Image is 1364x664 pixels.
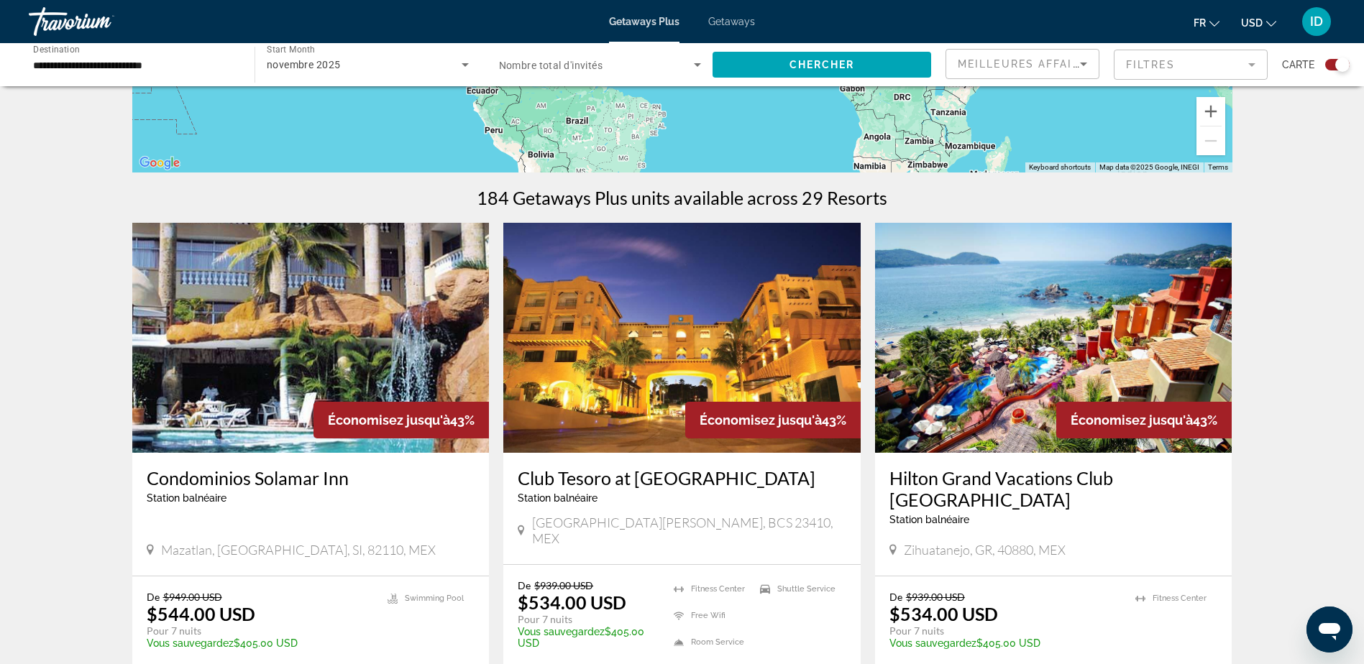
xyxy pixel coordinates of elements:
[29,3,173,40] a: Travorium
[267,59,341,70] span: novembre 2025
[1306,607,1352,653] iframe: Button to launch messaging window
[147,624,374,637] p: Pour 7 nuits
[518,467,846,489] a: Club Tesoro at [GEOGRAPHIC_DATA]
[691,611,726,620] span: Free Wifi
[1194,17,1206,29] span: fr
[889,637,976,649] span: Vous sauvegardez
[713,52,931,78] button: Chercher
[1208,163,1228,171] a: Terms (opens in new tab)
[534,579,593,591] span: $939.00 USD
[313,402,489,438] div: 43%
[1310,14,1323,29] span: ID
[147,603,255,624] p: $544.00 USD
[609,16,679,27] a: Getaways Plus
[518,613,659,626] p: Pour 7 nuits
[477,187,887,208] h1: 184 Getaways Plus units available across 29 Resorts
[136,154,183,172] a: Open this area in Google Maps (opens a new window)
[789,59,855,70] span: Chercher
[691,584,745,594] span: Fitness Center
[1194,12,1219,33] button: Change language
[161,542,436,558] span: Mazatlan, [GEOGRAPHIC_DATA], SI, 82110, MEX
[875,223,1232,453] img: ii_itz1.jpg
[889,467,1218,510] a: Hilton Grand Vacations Club [GEOGRAPHIC_DATA]
[1282,55,1314,75] span: Carte
[1114,49,1268,80] button: Filter
[1099,163,1199,171] span: Map data ©2025 Google, INEGI
[405,594,464,603] span: Swimming Pool
[889,637,1122,649] p: $405.00 USD
[132,223,490,453] img: ii_sol1.jpg
[1071,412,1193,428] span: Économisez jusqu'à
[147,467,475,489] a: Condominios Solamar Inn
[777,584,836,594] span: Shuttle Service
[518,579,531,591] span: De
[708,16,755,27] a: Getaways
[1241,17,1263,29] span: USD
[1241,12,1276,33] button: Change currency
[147,492,226,504] span: Station balnéaire
[889,514,969,525] span: Station balnéaire
[1029,162,1091,172] button: Keyboard shortcuts
[518,591,626,613] p: $534.00 USD
[147,591,160,603] span: De
[267,45,315,55] span: Start Month
[328,412,450,428] span: Économisez jusqu'à
[958,58,1096,70] span: Meilleures affaires
[518,626,605,637] span: Vous sauvegardez
[906,591,965,603] span: $939.00 USD
[889,591,902,603] span: De
[1056,402,1232,438] div: 43%
[163,591,222,603] span: $949.00 USD
[1196,126,1225,155] button: Zoom out
[503,223,861,453] img: ii_tec1.jpg
[518,626,659,649] p: $405.00 USD
[889,624,1122,637] p: Pour 7 nuits
[685,402,861,438] div: 43%
[147,637,374,649] p: $405.00 USD
[889,603,998,624] p: $534.00 USD
[147,637,234,649] span: Vous sauvegardez
[499,60,603,71] span: Nombre total d'invités
[1153,594,1207,603] span: Fitness Center
[1196,97,1225,126] button: Zoom in
[691,637,744,647] span: Room Service
[33,44,80,54] span: Destination
[1298,6,1335,37] button: User Menu
[136,154,183,172] img: Google
[958,55,1087,73] mat-select: Sort by
[700,412,822,428] span: Économisez jusqu'à
[532,515,846,546] span: [GEOGRAPHIC_DATA][PERSON_NAME], BCS 23410, MEX
[904,542,1066,558] span: Zihuatanejo, GR, 40880, MEX
[518,492,598,504] span: Station balnéaire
